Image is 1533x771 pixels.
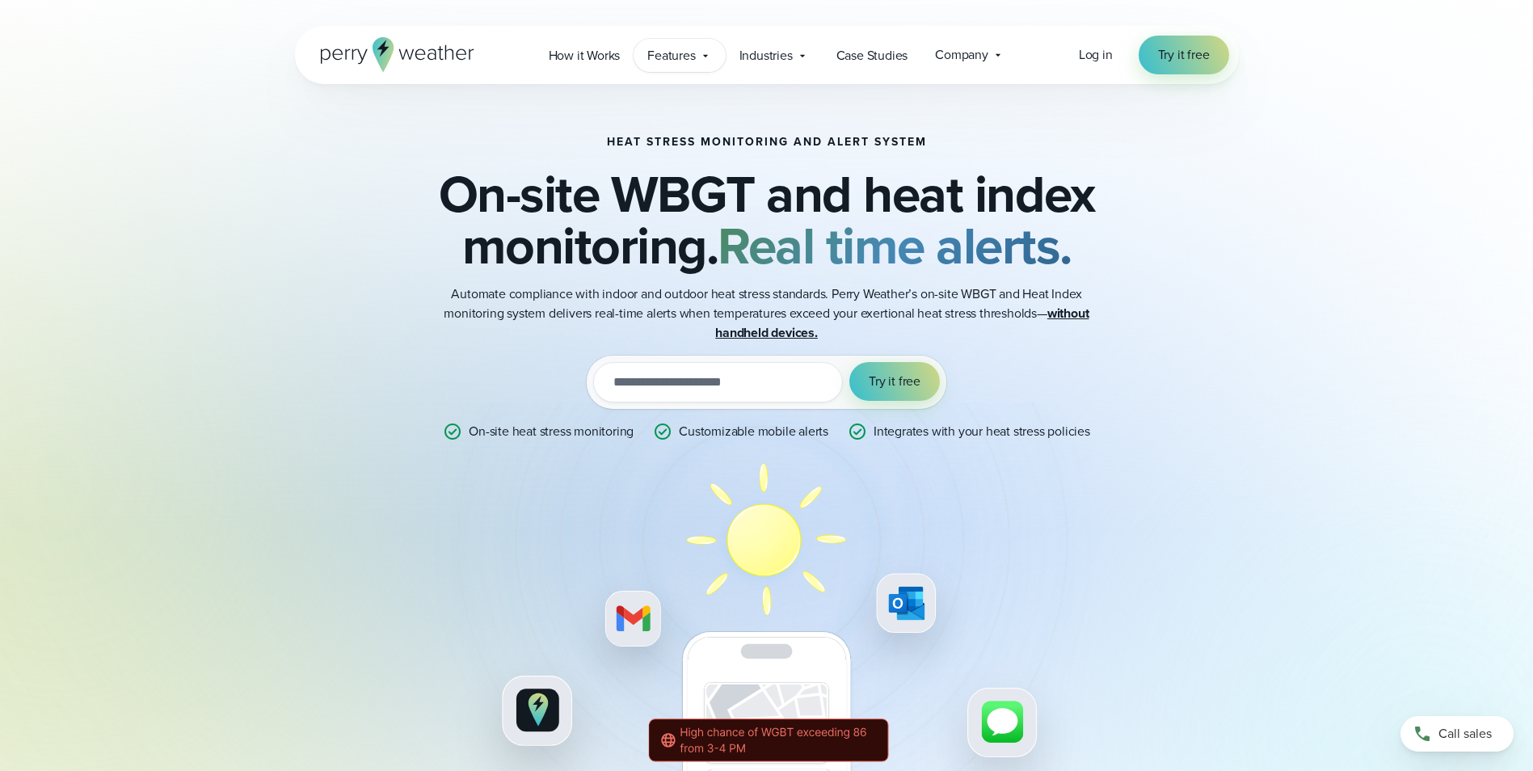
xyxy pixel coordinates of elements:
span: Company [935,45,988,65]
strong: without handheld devices. [715,304,1089,342]
p: Integrates with your heat stress policies [874,422,1090,441]
span: Features [647,46,695,65]
h2: On-site WBGT and heat index monitoring. [376,168,1158,272]
a: Log in [1079,45,1113,65]
a: Try it free [1139,36,1229,74]
a: Call sales [1400,716,1514,752]
span: Try it free [869,372,920,391]
p: Customizable mobile alerts [679,422,828,441]
strong: Real time alerts. [718,208,1072,284]
span: How it Works [549,46,621,65]
a: Case Studies [823,39,922,72]
span: Log in [1079,45,1113,64]
span: Call sales [1438,724,1492,744]
span: Industries [739,46,793,65]
a: How it Works [535,39,634,72]
button: Try it free [849,362,940,401]
p: On-site heat stress monitoring [469,422,634,441]
p: Automate compliance with indoor and outdoor heat stress standards. Perry Weather’s on-site WBGT a... [444,284,1090,343]
span: Try it free [1158,45,1210,65]
h1: Heat Stress Monitoring and Alert System [607,136,927,149]
span: Case Studies [836,46,908,65]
